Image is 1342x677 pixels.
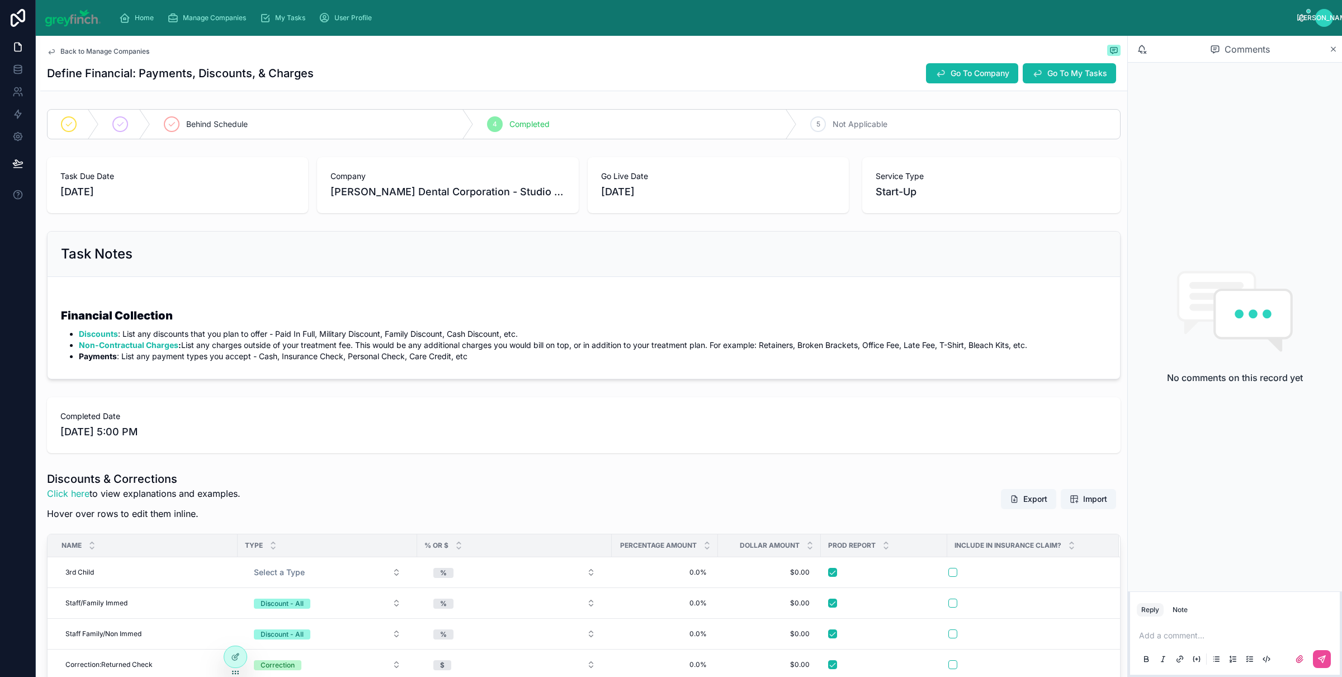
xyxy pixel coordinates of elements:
[1168,603,1192,617] button: Note
[47,471,240,487] h1: Discounts & Corrections
[729,599,810,608] span: $0.00
[623,660,707,669] span: 0.0%
[729,629,810,638] span: $0.00
[261,599,304,609] div: Discount - All
[440,629,447,640] div: %
[261,660,295,670] div: Correction
[183,13,246,22] span: Manage Companies
[729,660,810,669] span: $0.00
[47,488,89,499] a: Click here
[1023,63,1116,83] button: Go To My Tasks
[740,541,800,550] span: Dollar Amount
[245,562,410,582] button: Select Button
[61,245,133,263] h2: Task Notes
[135,13,154,22] span: Home
[79,340,181,350] strong: :
[620,541,697,550] span: Percentage Amount
[47,65,314,81] h1: Define Financial: Payments, Discounts, & Charges
[876,184,916,200] span: Start-Up
[245,655,410,675] button: Select Button
[256,8,313,28] a: My Tasks
[65,599,127,608] span: Staff/Family Immed
[275,13,305,22] span: My Tasks
[954,541,1061,550] span: Include In Insurance Claim?
[601,171,835,182] span: Go Live Date
[601,184,835,200] span: [DATE]
[1061,489,1116,509] button: Import
[164,8,254,28] a: Manage Companies
[60,424,1107,440] span: [DATE] 5:00 PM
[330,184,565,200] span: [PERSON_NAME] Dental Corporation - Studio City Orthodontist
[245,593,410,613] button: Select Button
[79,329,118,338] a: Discounts
[110,6,1298,30] div: scrollable content
[65,660,153,669] span: Correction:Returned Check
[330,171,565,182] span: Company
[61,309,173,322] strong: Financial Collection
[79,340,178,350] a: Non-Contractual Charges
[828,541,876,550] span: Prod Report
[261,629,304,640] div: Discount - All
[440,568,447,578] div: %
[1001,489,1056,509] button: Export
[62,541,82,550] span: Name
[60,411,1107,422] span: Completed Date
[440,660,445,670] div: $
[493,120,497,129] span: 4
[79,351,1107,362] li: : List any payment types you accept - Cash, Insurance Check, Personal Check, Care Credit, etc
[65,568,94,577] span: 3rd Child
[424,593,604,613] button: Select Button
[65,629,141,638] span: Staff Family/Non Immed
[509,119,550,130] span: Completed
[47,507,240,520] p: Hover over rows to edit them inline.
[926,63,1018,83] button: Go To Company
[1225,43,1270,56] span: Comments
[1047,68,1107,79] span: Go To My Tasks
[424,624,604,644] button: Select Button
[1137,603,1164,617] button: Reply
[440,599,447,609] div: %
[623,568,707,577] span: 0.0%
[60,47,149,56] span: Back to Manage Companies
[47,47,149,56] a: Back to Manage Companies
[79,351,117,361] strong: Payments
[816,120,820,129] span: 5
[47,487,240,500] p: to view explanations and examples.
[833,119,887,130] span: Not Applicable
[60,184,295,200] span: [DATE]
[79,328,1107,340] li: : List any discounts that you plan to offer - Paid In Full, Military Discount, Family Discount, C...
[116,8,162,28] a: Home
[1083,493,1107,505] span: Import
[45,9,101,27] img: App logo
[334,13,372,22] span: User Profile
[315,8,380,28] a: User Profile
[79,340,1107,351] li: List any charges outside of your treatment fee. This would be any additional charges you would bi...
[60,171,295,182] span: Task Due Date
[424,541,448,550] span: % Or $
[254,567,305,578] span: Select a Type
[623,629,707,638] span: 0.0%
[424,655,604,675] button: Select Button
[424,562,604,582] button: Select Button
[245,541,263,550] span: Type
[1167,371,1303,384] h2: No comments on this record yet
[1173,605,1188,614] div: Note
[876,171,1107,182] span: Service Type
[623,599,707,608] span: 0.0%
[245,624,410,644] button: Select Button
[951,68,1009,79] span: Go To Company
[186,119,248,130] span: Behind Schedule
[729,568,810,577] span: $0.00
